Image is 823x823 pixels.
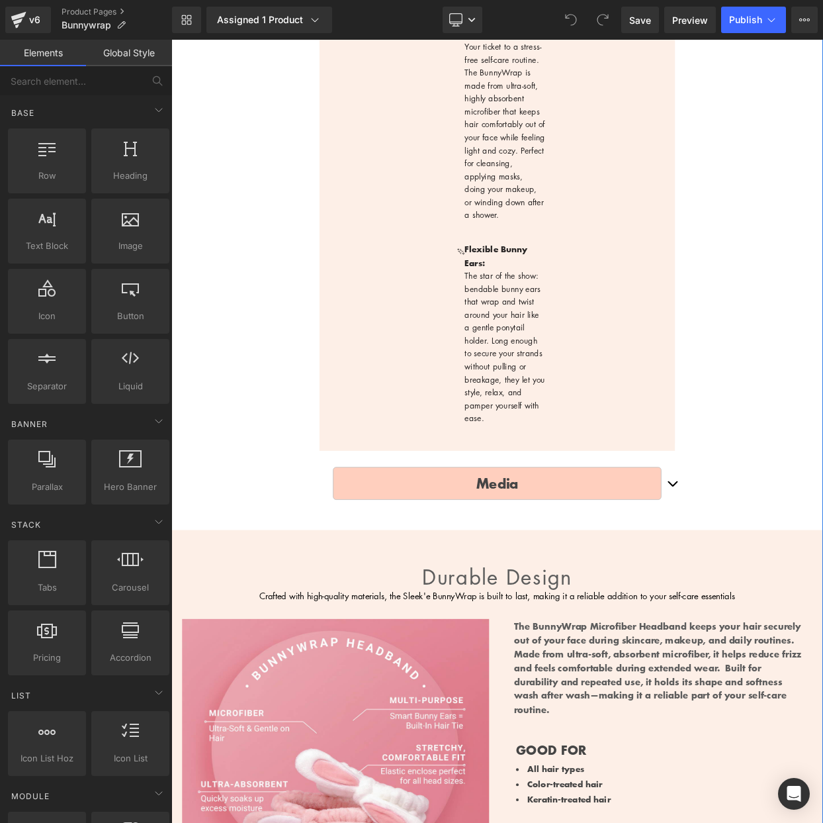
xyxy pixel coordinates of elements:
[5,7,51,33] a: v6
[10,790,51,802] span: Module
[62,20,111,30] span: Bunnywrap
[172,7,201,33] a: New Library
[672,13,708,27] span: Preview
[12,581,82,595] span: Tabs
[664,7,716,33] a: Preview
[95,379,165,393] span: Liquid
[95,751,165,765] span: Icon List
[12,309,82,323] span: Icon
[62,7,172,17] a: Product Pages
[12,751,82,765] span: Icon List Hoz
[629,13,651,27] span: Save
[721,7,786,33] button: Publish
[86,40,172,66] a: Global Style
[374,532,426,557] strong: Media
[95,309,165,323] span: Button
[13,645,787,675] h3: Durable design
[95,169,165,183] span: Heading
[95,651,165,665] span: Accordion
[589,7,616,33] button: Redo
[10,518,42,531] span: Stack
[791,7,818,33] button: More
[729,15,762,25] span: Publish
[361,1,460,223] p: Your ticket to a stress-free self-care routine. The BunnyWrap is made from ultra-soft, highly abs...
[778,778,810,810] div: Open Intercom Messenger
[13,675,787,693] p: Crafted with high-quality materials, the Sleek'e BunnyWrap is built to last, making it a reliable...
[26,11,43,28] div: v6
[10,689,32,702] span: List
[361,282,460,473] p: The star of the show: bendable bunny ears that wrap and twist around your hair like a gentle pony...
[95,239,165,253] span: Image
[12,379,82,393] span: Separator
[12,480,82,494] span: Parallax
[10,418,49,430] span: Banner
[12,651,82,665] span: Pricing
[10,107,36,119] span: Base
[558,7,584,33] button: Undo
[361,249,438,281] b: Flexible Bunny Ears:
[12,169,82,183] span: Row
[12,239,82,253] span: Text Block
[95,581,165,595] span: Carousel
[95,480,165,494] span: Hero Banner
[217,13,322,26] div: Assigned 1 Product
